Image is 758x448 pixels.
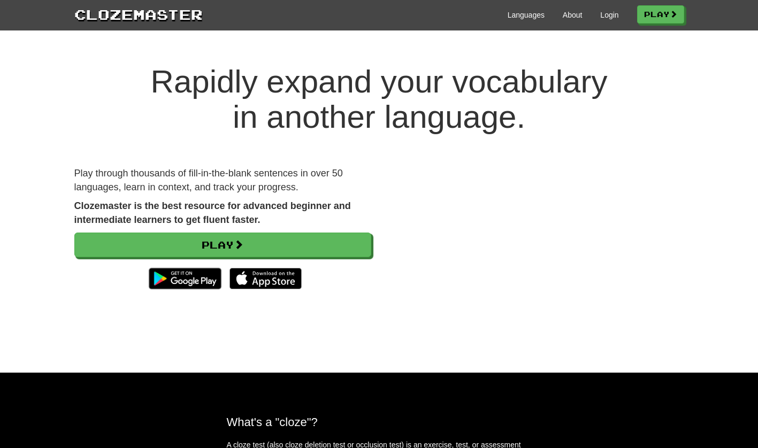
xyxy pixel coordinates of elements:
[227,415,532,429] h2: What's a "cloze"?
[74,233,371,257] a: Play
[600,10,618,20] a: Login
[74,200,351,225] strong: Clozemaster is the best resource for advanced beginner and intermediate learners to get fluent fa...
[508,10,545,20] a: Languages
[74,4,203,24] a: Clozemaster
[637,5,684,24] a: Play
[143,262,226,295] img: Get it on Google Play
[563,10,583,20] a: About
[229,268,302,289] img: Download_on_the_App_Store_Badge_US-UK_135x40-25178aeef6eb6b83b96f5f2d004eda3bffbb37122de64afbaef7...
[74,167,371,194] p: Play through thousands of fill-in-the-blank sentences in over 50 languages, learn in context, and...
